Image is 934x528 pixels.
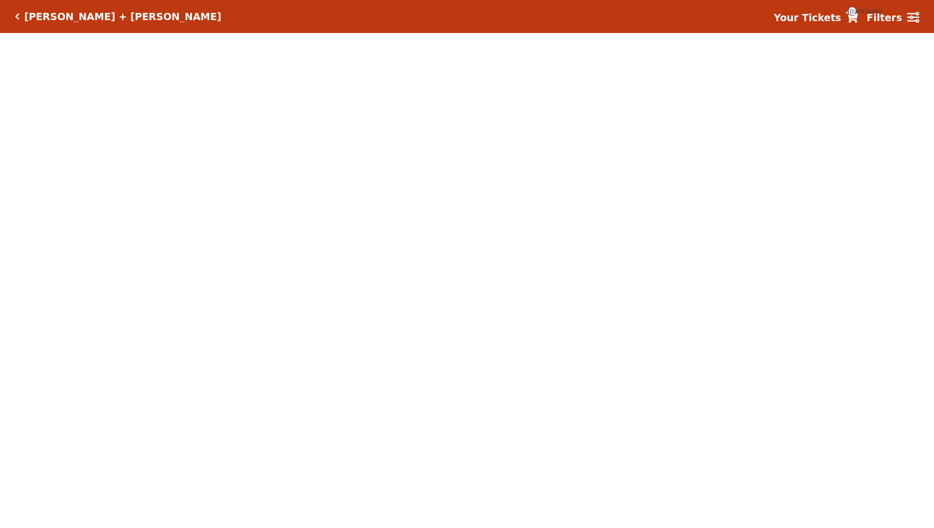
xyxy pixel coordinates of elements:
[774,12,841,23] strong: Your Tickets
[15,13,20,20] a: Click here to go back to filters
[24,11,221,23] h5: [PERSON_NAME] + [PERSON_NAME]
[774,10,858,25] a: Your Tickets {{cartCount}}
[847,7,857,16] span: {{cartCount}}
[866,12,902,23] strong: Filters
[866,10,919,25] a: Filters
